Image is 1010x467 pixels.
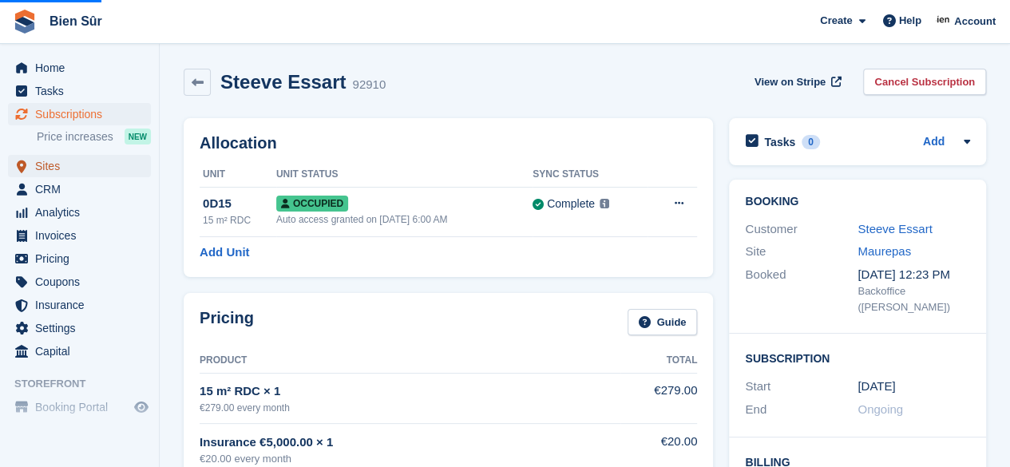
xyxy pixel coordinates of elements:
a: menu [8,80,151,102]
span: View on Stripe [755,74,826,90]
span: Ongoing [858,402,903,416]
div: 0 [802,135,820,149]
a: menu [8,271,151,293]
span: Analytics [35,201,131,224]
span: Account [954,14,996,30]
h2: Tasks [764,135,795,149]
a: menu [8,103,151,125]
div: €20.00 every month [200,451,620,467]
a: menu [8,155,151,177]
a: menu [8,340,151,362]
span: Booking Portal [35,396,131,418]
a: Bien Sûr [43,8,109,34]
th: Unit Status [276,162,533,188]
img: stora-icon-8386f47178a22dfd0bd8f6a31ec36ba5ce8667c1dd55bd0f319d3a0aa187defe.svg [13,10,37,34]
a: Cancel Subscription [863,69,986,95]
span: Tasks [35,80,131,102]
time: 2025-07-01 23:00:00 UTC [858,378,895,396]
div: Insurance €5,000.00 × 1 [200,433,620,452]
span: Pricing [35,247,131,270]
a: Maurepas [858,244,911,258]
div: Start [745,378,858,396]
span: Invoices [35,224,131,247]
a: menu [8,396,151,418]
a: Steeve Essart [858,222,932,235]
th: Product [200,348,620,374]
div: €279.00 every month [200,401,620,415]
span: Coupons [35,271,131,293]
div: Site [745,243,858,261]
span: Capital [35,340,131,362]
div: 15 m² RDC × 1 [200,382,620,401]
th: Total [620,348,697,374]
span: Price increases [37,129,113,144]
div: 0D15 [203,195,276,213]
img: Asmaa Habri [936,13,952,29]
td: €279.00 [620,373,697,423]
a: menu [8,224,151,247]
span: CRM [35,178,131,200]
div: 15 m² RDC [203,213,276,228]
h2: Booking [745,196,970,208]
a: menu [8,247,151,270]
a: menu [8,317,151,339]
h2: Pricing [200,309,254,335]
th: Unit [200,162,276,188]
a: Add [923,133,945,152]
div: NEW [125,129,151,144]
span: Insurance [35,294,131,316]
a: menu [8,57,151,79]
span: Subscriptions [35,103,131,125]
h2: Steeve Essart [220,71,346,93]
span: Sites [35,155,131,177]
span: Help [899,13,921,29]
a: Add Unit [200,243,249,262]
a: menu [8,201,151,224]
div: End [745,401,858,419]
a: menu [8,178,151,200]
div: Booked [745,266,858,315]
a: menu [8,294,151,316]
a: Preview store [132,398,151,417]
span: Home [35,57,131,79]
span: Create [820,13,852,29]
img: icon-info-grey-7440780725fd019a000dd9b08b2336e03edf1995a4989e88bcd33f0948082b44.svg [600,199,609,208]
div: Customer [745,220,858,239]
h2: Subscription [745,350,970,366]
h2: Allocation [200,134,697,152]
a: Guide [628,309,698,335]
div: 92910 [352,76,386,94]
div: [DATE] 12:23 PM [858,266,970,284]
span: Occupied [276,196,348,212]
div: Auto access granted on [DATE] 6:00 AM [276,212,533,227]
th: Sync Status [533,162,648,188]
a: View on Stripe [748,69,845,95]
span: Storefront [14,376,159,392]
div: Backoffice ([PERSON_NAME]) [858,283,970,315]
span: Settings [35,317,131,339]
div: Complete [547,196,595,212]
a: Price increases NEW [37,128,151,145]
